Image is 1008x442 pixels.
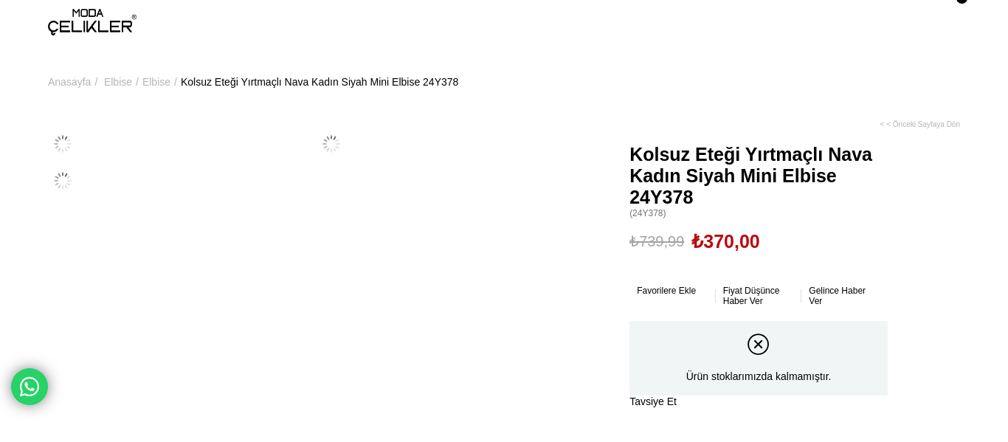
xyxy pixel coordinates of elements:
[629,208,888,219] span: (24Y378)
[629,396,677,407] span: Tavsiye Et
[48,9,137,35] img: logo
[637,286,708,296] a: Favorilere Ekle
[142,44,181,120] li: >
[181,44,458,120] a: Kolsuz Eteği Yırtmaçlı Nava Kadın Siyah Mini Elbise 24Y378
[637,286,696,296] span: Favorilere Ekle
[691,230,759,252] span: ₺370,00
[629,321,888,396] div: Ürün stoklarımızda kalmamıştır.
[629,230,684,252] span: ₺739,99
[104,44,132,120] a: Elbise
[723,286,795,306] a: Fiyat Düşünce Haber Ver
[317,129,346,159] img: Nava Elbise 24Y378
[629,144,888,208] span: Kolsuz Eteği Yırtmaçlı Nava Kadın Siyah Mini Elbise 24Y378
[48,166,77,196] img: Nava Elbise 24Y378
[48,44,101,120] li: >
[104,44,142,120] li: >
[48,44,91,120] a: Anasayfa
[880,120,960,129] a: < < Önceki Sayfaya Dön
[142,44,170,120] a: Elbise
[48,129,77,159] img: Nava Elbise 24Y378
[809,286,880,306] a: Gelince Haber Ver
